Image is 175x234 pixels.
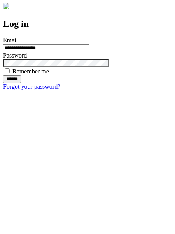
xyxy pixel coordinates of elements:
[3,37,18,44] label: Email
[3,3,9,9] img: logo-4e3dc11c47720685a147b03b5a06dd966a58ff35d612b21f08c02c0306f2b779.png
[3,52,27,59] label: Password
[3,83,60,90] a: Forgot your password?
[12,68,49,75] label: Remember me
[3,19,172,29] h2: Log in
